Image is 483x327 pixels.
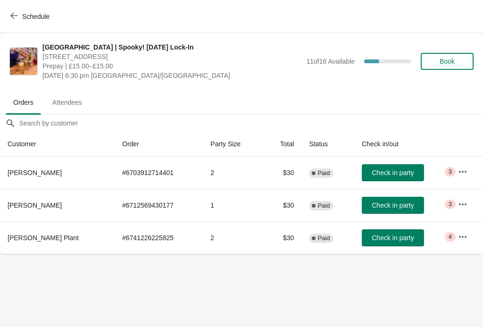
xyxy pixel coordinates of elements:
[115,189,203,221] td: # 6712569430177
[203,221,263,254] td: 2
[372,234,414,242] span: Check in party
[42,61,301,71] span: Prepay | £15.00–£15.00
[372,169,414,176] span: Check in party
[362,197,424,214] button: Check in party
[10,48,37,75] img: Nottingham | Spooky! Halloween Lock-In
[449,233,452,241] span: 4
[317,202,330,210] span: Paid
[5,8,57,25] button: Schedule
[362,164,424,181] button: Check in party
[263,189,302,221] td: $30
[45,94,90,111] span: Attendees
[203,157,263,189] td: 2
[449,168,452,176] span: 3
[203,189,263,221] td: 1
[301,132,354,157] th: Status
[8,201,62,209] span: [PERSON_NAME]
[42,42,301,52] span: [GEOGRAPHIC_DATA] | Spooky! [DATE] Lock-In
[372,201,414,209] span: Check in party
[203,132,263,157] th: Party Size
[19,115,483,132] input: Search by customer
[22,13,50,20] span: Schedule
[8,169,62,176] span: [PERSON_NAME]
[8,234,79,242] span: [PERSON_NAME] Plant
[263,157,302,189] td: $30
[115,132,203,157] th: Order
[421,53,474,70] button: Book
[263,132,302,157] th: Total
[6,94,41,111] span: Orders
[115,157,203,189] td: # 6703912714401
[115,221,203,254] td: # 6741226225825
[306,58,355,65] span: 11 of 16 Available
[362,229,424,246] button: Check in party
[440,58,455,65] span: Book
[354,132,450,157] th: Check in/out
[449,201,452,208] span: 3
[42,71,301,80] span: [DATE] 6:30 pm [GEOGRAPHIC_DATA]/[GEOGRAPHIC_DATA]
[263,221,302,254] td: $30
[317,169,330,177] span: Paid
[317,235,330,242] span: Paid
[42,52,301,61] span: [STREET_ADDRESS]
